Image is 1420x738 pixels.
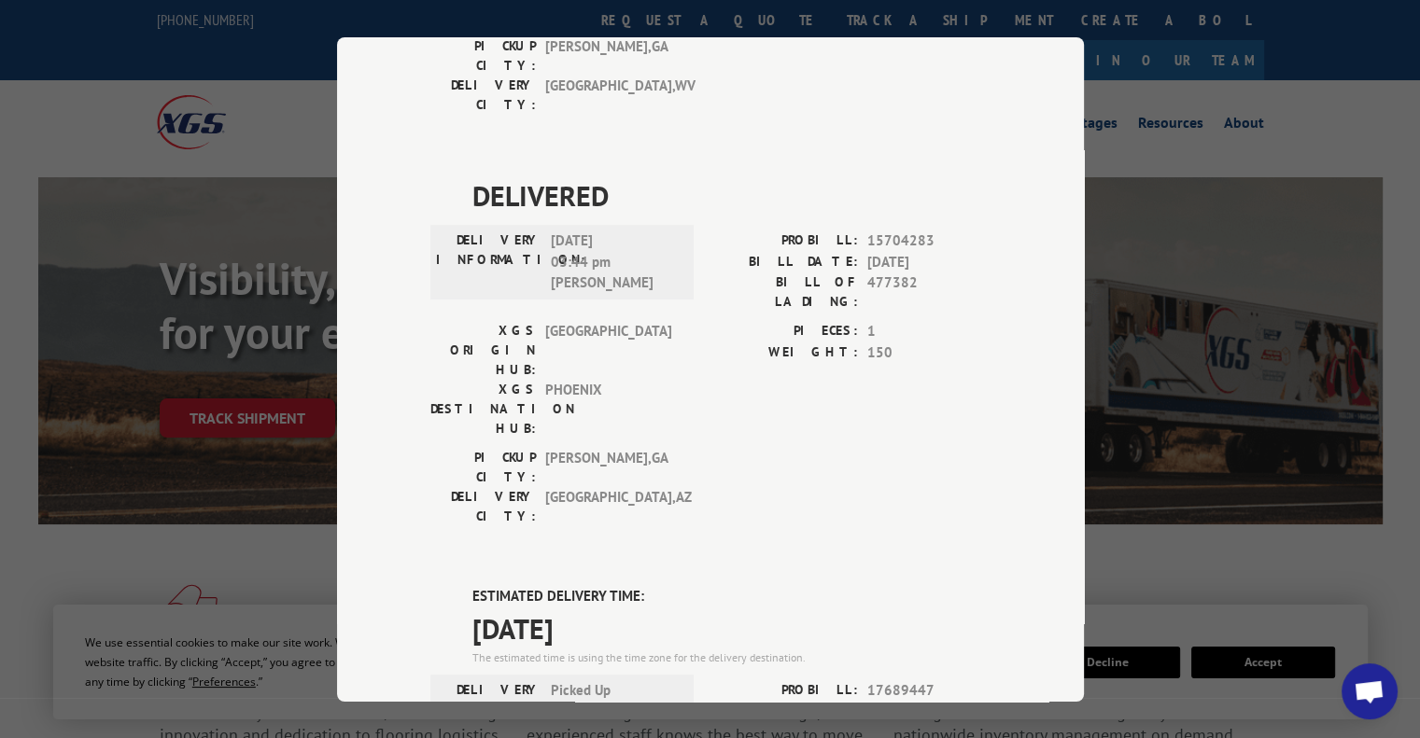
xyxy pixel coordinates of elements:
[551,230,677,294] span: [DATE] 03:44 pm [PERSON_NAME]
[472,606,991,648] span: [DATE]
[867,272,991,312] span: 477382
[710,272,858,312] label: BILL OF LADING:
[436,679,541,718] label: DELIVERY INFORMATION:
[710,230,858,252] label: PROBILL:
[436,230,541,294] label: DELIVERY INFORMATION:
[867,701,991,722] span: [DATE]
[551,679,677,718] span: Picked Up
[545,448,671,487] span: [PERSON_NAME] , GA
[1342,663,1398,719] div: Open chat
[867,251,991,272] span: [DATE]
[472,586,991,607] label: ESTIMATED DELIVERY TIME:
[430,76,536,115] label: DELIVERY CITY:
[710,701,858,722] label: BILL DATE:
[545,487,671,526] span: [GEOGRAPHIC_DATA] , AZ
[430,36,536,76] label: PICKUP CITY:
[545,321,671,380] span: [GEOGRAPHIC_DATA]
[430,448,536,487] label: PICKUP CITY:
[430,321,536,380] label: XGS ORIGIN HUB:
[430,380,536,439] label: XGS DESTINATION HUB:
[545,380,671,439] span: PHOENIX
[430,487,536,526] label: DELIVERY CITY:
[545,36,671,76] span: [PERSON_NAME] , GA
[545,76,671,115] span: [GEOGRAPHIC_DATA] , WV
[710,679,858,701] label: PROBILL:
[710,321,858,342] label: PIECES:
[710,341,858,363] label: WEIGHT:
[867,341,991,363] span: 150
[867,230,991,252] span: 15704283
[710,251,858,272] label: BILL DATE:
[472,648,991,665] div: The estimated time is using the time zone for the delivery destination.
[867,321,991,342] span: 1
[867,679,991,701] span: 17689447
[472,174,991,216] span: DELIVERED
